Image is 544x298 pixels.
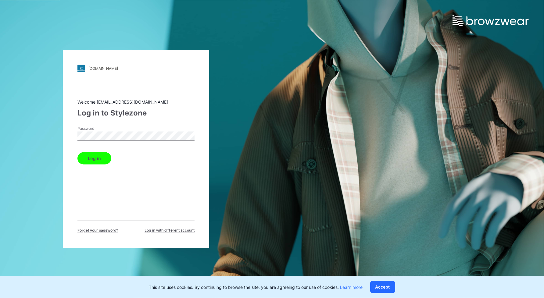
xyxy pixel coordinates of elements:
div: Log in to Stylezone [77,108,195,119]
button: Log in [77,152,111,165]
span: Forget your password? [77,228,118,233]
button: Accept [370,281,395,293]
div: Welcome [EMAIL_ADDRESS][DOMAIN_NAME] [77,99,195,105]
p: This site uses cookies. By continuing to browse the site, you are agreeing to our use of cookies. [149,284,363,290]
div: [DOMAIN_NAME] [88,66,118,71]
a: [DOMAIN_NAME] [77,65,195,72]
img: stylezone-logo.562084cfcfab977791bfbf7441f1a819.svg [77,65,85,72]
a: Learn more [340,285,363,290]
label: Password [77,126,120,132]
img: browzwear-logo.e42bd6dac1945053ebaf764b6aa21510.svg [453,15,529,26]
span: Log in with different account [145,228,195,233]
